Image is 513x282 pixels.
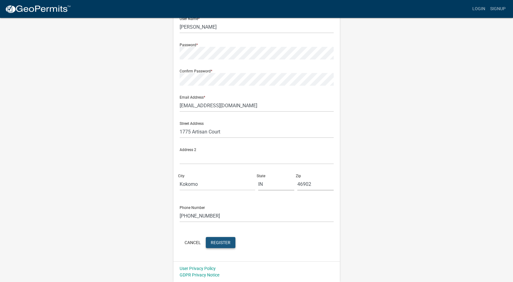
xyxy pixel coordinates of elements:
button: Register [206,237,235,248]
a: Signup [488,3,508,15]
a: Login [470,3,488,15]
button: Cancel [180,237,206,248]
a: User Privacy Policy [180,266,216,271]
span: Register [211,240,230,245]
a: GDPR Privacy Notice [180,272,219,277]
